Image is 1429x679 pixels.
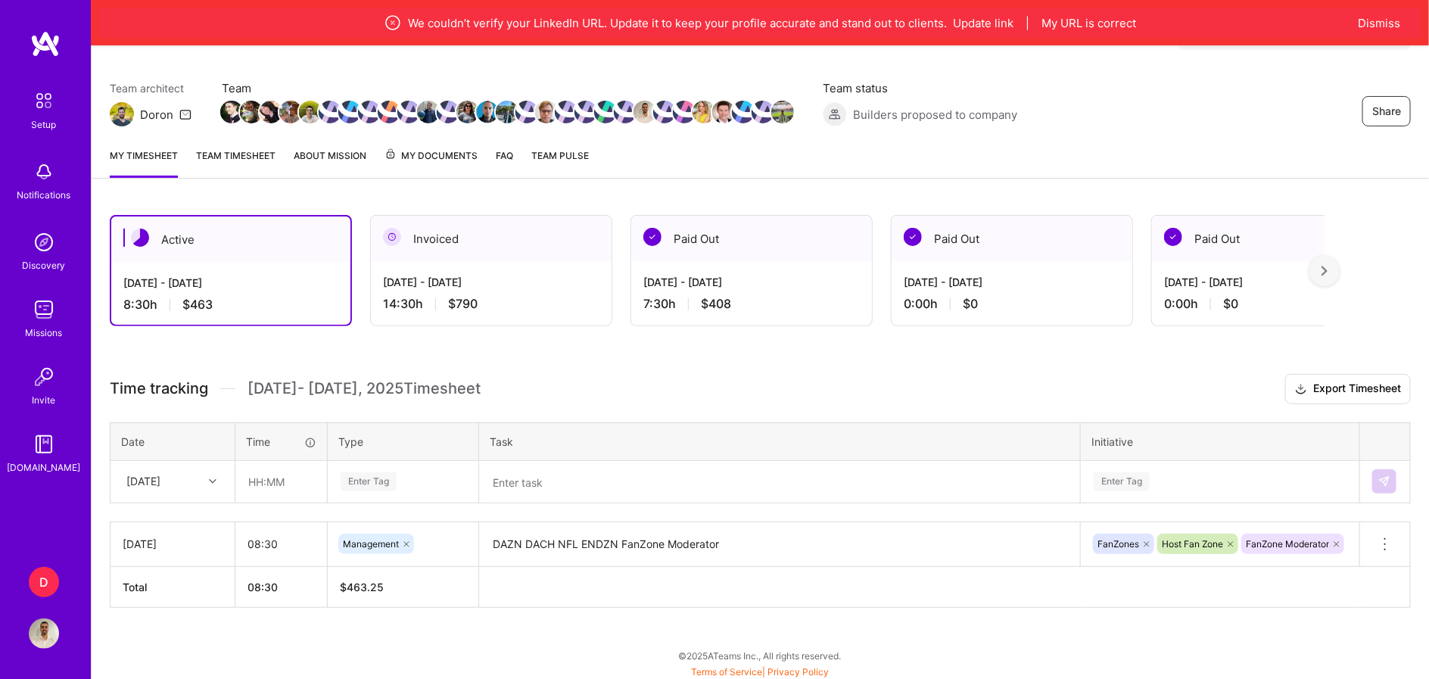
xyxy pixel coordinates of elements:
img: Paid Out [904,228,922,246]
img: Builders proposed to company [823,102,847,126]
span: Time tracking [110,379,208,398]
span: $790 [448,296,478,312]
div: 0:00 h [904,296,1120,312]
th: Date [111,422,235,460]
span: Team Pulse [531,150,589,161]
div: [DATE] - [DATE] [383,274,599,290]
img: setup [28,85,60,117]
img: Team Member Avatar [752,101,774,123]
a: Team Member Avatar [537,99,556,125]
img: guide book [29,429,59,459]
a: User Avatar [25,618,63,649]
span: FanZone Moderator [1246,538,1329,550]
div: Setup [32,117,57,132]
a: Team Member Avatar [714,99,733,125]
a: Team Member Avatar [635,99,655,125]
img: teamwork [29,294,59,325]
span: My Documents [384,148,478,164]
span: $0 [963,296,978,312]
i: icon Download [1295,382,1307,397]
div: Invite [33,392,56,408]
span: $463 [182,297,213,313]
a: Team Member Avatar [773,99,792,125]
div: 14:30 h [383,296,599,312]
button: Export Timesheet [1285,374,1411,404]
img: Team Member Avatar [515,101,538,123]
div: Missions [26,325,63,341]
th: Total [111,566,235,607]
div: Discovery [23,257,66,273]
th: 08:30 [235,566,328,607]
a: Team Member Avatar [340,99,360,125]
img: Paid Out [1164,228,1182,246]
img: Team Member Avatar [496,101,518,123]
div: Enter Tag [341,470,397,494]
a: Team Member Avatar [615,99,635,125]
img: User Avatar [29,618,59,649]
img: Team Member Avatar [279,101,302,123]
img: Team Member Avatar [299,101,322,123]
img: Team Member Avatar [634,101,656,123]
img: bell [29,157,59,187]
a: Team Member Avatar [576,99,596,125]
input: HH:MM [236,462,326,502]
img: Team Member Avatar [535,101,558,123]
a: My timesheet [110,148,178,178]
div: Invoiced [371,216,612,262]
a: Team Member Avatar [753,99,773,125]
span: | [691,666,829,677]
span: Builders proposed to company [853,107,1017,123]
img: Team Member Avatar [771,101,794,123]
img: Team Member Avatar [437,101,459,123]
th: Task [479,422,1081,460]
span: Share [1372,104,1401,119]
div: 8:30 h [123,297,338,313]
img: Team Member Avatar [653,101,676,123]
span: Team status [823,80,1017,96]
a: Team Member Avatar [458,99,478,125]
img: Team Member Avatar [574,101,597,123]
a: Team Member Avatar [320,99,340,125]
img: Team Architect [110,102,134,126]
i: icon Mail [179,108,191,120]
div: 7:30 h [643,296,860,312]
button: Dismiss [1358,15,1400,31]
div: Paid Out [631,216,872,262]
img: Paid Out [643,228,662,246]
span: $0 [1223,296,1238,312]
a: Team Member Avatar [674,99,694,125]
a: Terms of Service [691,666,762,677]
div: We couldn’t verify your LinkedIn URL. Update it to keep your profile accurate and stand out to cl... [170,14,1350,32]
img: Team Member Avatar [594,101,617,123]
div: [DATE] - [DATE] [123,275,338,291]
img: Team Member Avatar [614,101,637,123]
a: Team Member Avatar [261,99,281,125]
a: Team Member Avatar [517,99,537,125]
div: [DOMAIN_NAME] [8,459,81,475]
span: | [1026,15,1029,31]
a: Privacy Policy [767,666,829,677]
img: Team Member Avatar [240,101,263,123]
textarea: DAZN DACH NFL ENDZN FanZone Moderator [481,524,1079,565]
span: Team architect [110,80,191,96]
img: Team Member Avatar [693,101,715,123]
button: Share [1362,96,1411,126]
div: 0:00 h [1164,296,1381,312]
img: right [1322,266,1328,276]
a: Team Member Avatar [438,99,458,125]
a: FAQ [496,148,513,178]
span: Host Fan Zone [1162,538,1223,550]
a: Team Member Avatar [360,99,379,125]
img: logo [30,30,61,58]
a: Team Pulse [531,148,589,178]
div: [DATE] - [DATE] [904,274,1120,290]
div: [DATE] [123,536,223,552]
div: [DATE] - [DATE] [643,274,860,290]
span: [DATE] - [DATE] , 2025 Timesheet [248,379,481,398]
div: Paid Out [892,216,1132,262]
img: Team Member Avatar [732,101,755,123]
img: Team Member Avatar [220,101,243,123]
a: D [25,567,63,597]
div: [DATE] - [DATE] [1164,274,1381,290]
img: Team Member Avatar [555,101,578,123]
